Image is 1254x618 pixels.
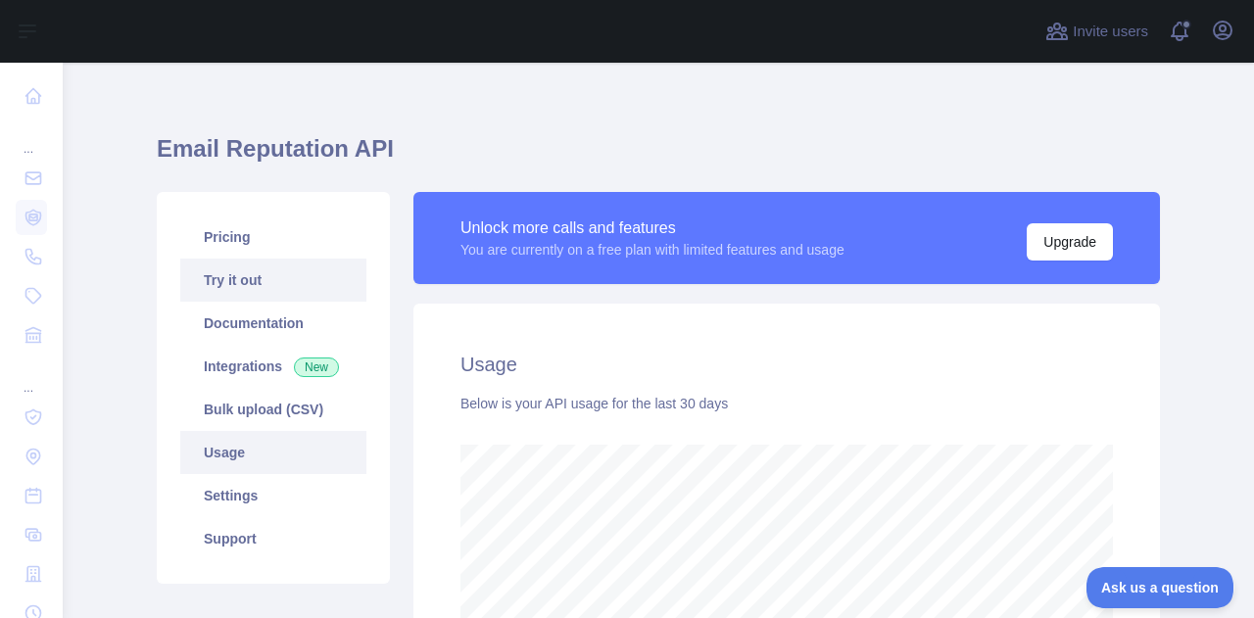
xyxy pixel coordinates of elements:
[16,357,47,396] div: ...
[180,517,366,560] a: Support
[1086,567,1234,608] iframe: Toggle Customer Support
[1073,21,1148,43] span: Invite users
[460,240,844,260] div: You are currently on a free plan with limited features and usage
[180,388,366,431] a: Bulk upload (CSV)
[16,118,47,157] div: ...
[180,302,366,345] a: Documentation
[180,259,366,302] a: Try it out
[1041,16,1152,47] button: Invite users
[460,351,1113,378] h2: Usage
[180,215,366,259] a: Pricing
[294,357,339,377] span: New
[1027,223,1113,261] button: Upgrade
[180,431,366,474] a: Usage
[180,474,366,517] a: Settings
[460,216,844,240] div: Unlock more calls and features
[180,345,366,388] a: Integrations New
[157,133,1160,180] h1: Email Reputation API
[460,394,1113,413] div: Below is your API usage for the last 30 days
